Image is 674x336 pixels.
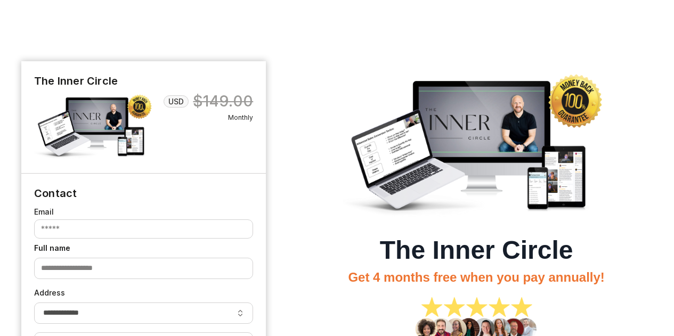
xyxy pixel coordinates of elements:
span: Monthly [164,113,253,122]
span: USD [168,96,184,107]
span: Get 4 months free when you pay annually! [348,270,604,284]
legend: Contact [34,174,77,200]
span: $149.00 [193,92,253,111]
h4: The Inner Circle [34,74,253,88]
h1: The Inner Circle [300,235,653,266]
label: Address [34,288,253,298]
label: Full name [34,243,253,253]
